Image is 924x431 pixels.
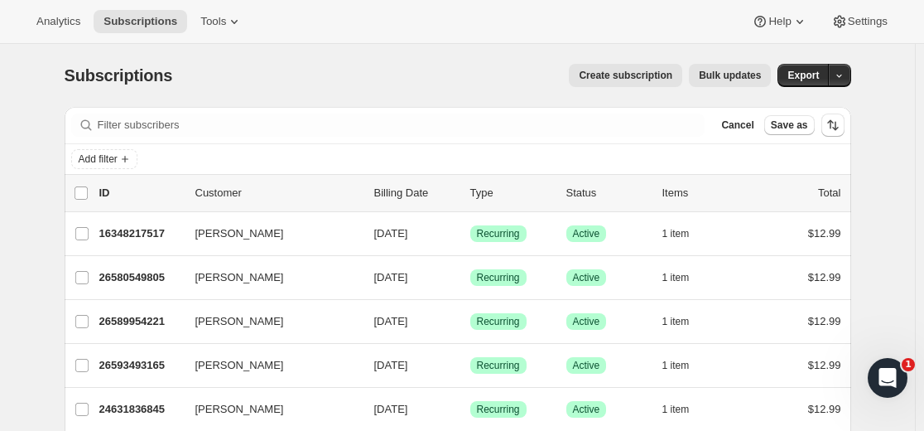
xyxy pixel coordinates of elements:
[662,227,690,240] span: 1 item
[374,185,457,201] p: Billing Date
[374,315,408,327] span: [DATE]
[662,403,690,416] span: 1 item
[715,115,760,135] button: Cancel
[771,119,808,132] span: Save as
[573,227,600,240] span: Active
[195,357,284,374] span: [PERSON_NAME]
[477,227,520,240] span: Recurring
[662,310,708,333] button: 1 item
[477,403,520,416] span: Recurring
[98,114,705,137] input: Filter subscribers
[99,269,182,286] p: 26580549805
[768,15,791,28] span: Help
[185,264,351,291] button: [PERSON_NAME]
[573,403,600,416] span: Active
[99,357,182,374] p: 26593493165
[103,15,177,28] span: Subscriptions
[190,10,253,33] button: Tools
[79,153,118,166] span: Add filter
[579,69,672,82] span: Create subscription
[808,227,841,240] span: $12.99
[65,66,173,85] span: Subscriptions
[699,69,761,82] span: Bulk updates
[573,315,600,328] span: Active
[195,185,361,201] p: Customer
[573,271,600,284] span: Active
[99,354,841,377] div: 26593493165[PERSON_NAME][DATE]SuccessRecurringSuccessActive1 item$12.99
[99,185,182,201] p: ID
[566,185,649,201] p: Status
[99,266,841,289] div: 26580549805[PERSON_NAME][DATE]SuccessRecurringSuccessActive1 item$12.99
[195,313,284,330] span: [PERSON_NAME]
[764,115,815,135] button: Save as
[777,64,829,87] button: Export
[94,10,187,33] button: Subscriptions
[868,358,907,398] iframe: Intercom live chat
[185,352,351,379] button: [PERSON_NAME]
[71,149,137,169] button: Add filter
[99,185,841,201] div: IDCustomerBilling DateTypeStatusItemsTotal
[902,358,915,371] span: 1
[374,359,408,371] span: [DATE]
[662,359,690,372] span: 1 item
[689,64,771,87] button: Bulk updates
[573,359,600,372] span: Active
[721,119,753,132] span: Cancel
[195,269,284,286] span: [PERSON_NAME]
[569,64,682,87] button: Create subscription
[662,398,708,421] button: 1 item
[662,271,690,284] span: 1 item
[99,313,182,330] p: 26589954221
[195,225,284,242] span: [PERSON_NAME]
[477,315,520,328] span: Recurring
[821,10,898,33] button: Settings
[99,398,841,421] div: 24631836845[PERSON_NAME][DATE]SuccessRecurringSuccessActive1 item$12.99
[470,185,553,201] div: Type
[374,227,408,240] span: [DATE]
[195,401,284,418] span: [PERSON_NAME]
[185,308,351,335] button: [PERSON_NAME]
[185,220,351,247] button: [PERSON_NAME]
[374,403,408,415] span: [DATE]
[200,15,226,28] span: Tools
[808,315,841,327] span: $12.99
[185,396,351,423] button: [PERSON_NAME]
[26,10,90,33] button: Analytics
[374,271,408,283] span: [DATE]
[808,271,841,283] span: $12.99
[662,354,708,377] button: 1 item
[808,359,841,371] span: $12.99
[99,310,841,333] div: 26589954221[PERSON_NAME][DATE]SuccessRecurringSuccessActive1 item$12.99
[787,69,819,82] span: Export
[821,114,845,137] button: Sort the results
[99,222,841,245] div: 16348217517[PERSON_NAME][DATE]SuccessRecurringSuccessActive1 item$12.99
[662,185,745,201] div: Items
[99,401,182,418] p: 24631836845
[808,403,841,415] span: $12.99
[662,222,708,245] button: 1 item
[742,10,817,33] button: Help
[848,15,888,28] span: Settings
[477,359,520,372] span: Recurring
[99,225,182,242] p: 16348217517
[818,185,840,201] p: Total
[477,271,520,284] span: Recurring
[662,315,690,328] span: 1 item
[36,15,80,28] span: Analytics
[662,266,708,289] button: 1 item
